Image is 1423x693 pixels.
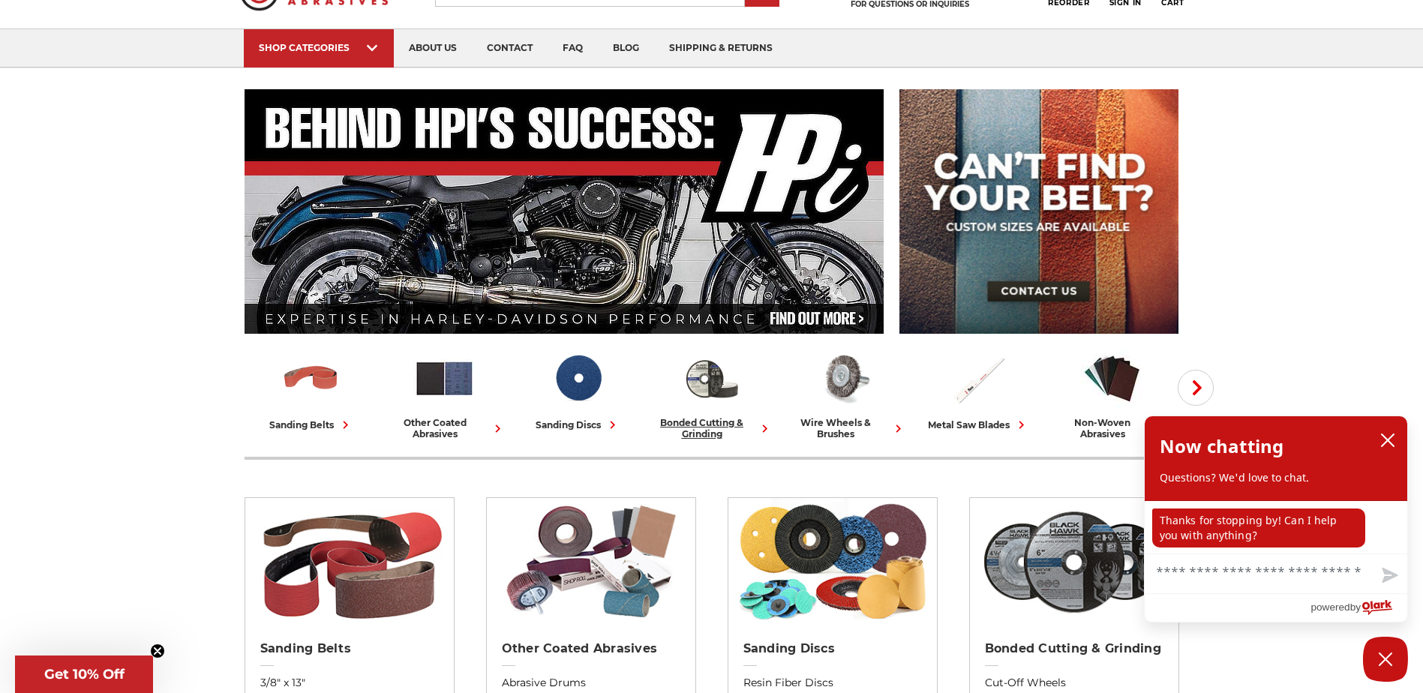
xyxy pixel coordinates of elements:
[260,641,439,656] h2: Sanding Belts
[1370,559,1407,593] button: Send message
[654,29,788,67] a: shipping & returns
[251,347,372,433] a: sanding belts
[977,498,1171,625] img: Bonded Cutting & Grinding
[150,643,165,658] button: Close teaser
[1052,417,1173,439] div: non-woven abrasives
[814,347,876,409] img: Wire Wheels & Brushes
[1144,415,1408,622] div: olark chatbox
[918,347,1040,433] a: metal saw blades
[536,417,620,433] div: sanding discs
[735,498,929,625] img: Sanding Discs
[1145,501,1407,553] div: chat
[245,89,884,334] img: Banner for an interview featuring Horsepower Inc who makes Harley performance upgrades featured o...
[1081,347,1143,409] img: Non-woven Abrasives
[743,675,922,691] a: Resin Fiber Discs
[743,641,922,656] h2: Sanding Discs
[280,347,342,409] img: Sanding Belts
[785,417,906,439] div: wire wheels & brushes
[518,347,639,433] a: sanding discs
[502,675,680,691] a: Abrasive Drums
[1178,370,1214,406] button: Next
[384,417,506,439] div: other coated abrasives
[899,89,1178,334] img: promo banner for custom belts.
[651,417,773,439] div: bonded cutting & grinding
[472,29,548,67] a: contact
[1152,508,1365,547] p: Thanks for stopping by! Can I help you with anything?
[598,29,654,67] a: blog
[947,347,1010,409] img: Metal Saw Blades
[1310,598,1349,616] span: powered
[785,347,906,439] a: wire wheels & brushes
[547,347,609,409] img: Sanding Discs
[260,675,439,691] a: 3/8" x 13"
[44,666,125,682] span: Get 10% Off
[1160,470,1392,485] p: Questions? We'd love to chat.
[1310,594,1407,622] a: Powered by Olark
[985,675,1163,691] a: Cut-Off Wheels
[1376,429,1400,451] button: close chatbox
[548,29,598,67] a: faq
[502,641,680,656] h2: Other Coated Abrasives
[1350,598,1361,616] span: by
[394,29,472,67] a: about us
[259,42,379,53] div: SHOP CATEGORIES
[494,498,688,625] img: Other Coated Abrasives
[985,641,1163,656] h2: Bonded Cutting & Grinding
[928,417,1029,433] div: metal saw blades
[15,655,153,693] div: Get 10% OffClose teaser
[680,347,743,409] img: Bonded Cutting & Grinding
[269,417,353,433] div: sanding belts
[1160,431,1283,461] h2: Now chatting
[252,498,446,625] img: Sanding Belts
[1052,347,1173,439] a: non-woven abrasives
[1363,637,1408,682] button: Close Chatbox
[651,347,773,439] a: bonded cutting & grinding
[413,347,476,409] img: Other Coated Abrasives
[384,347,506,439] a: other coated abrasives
